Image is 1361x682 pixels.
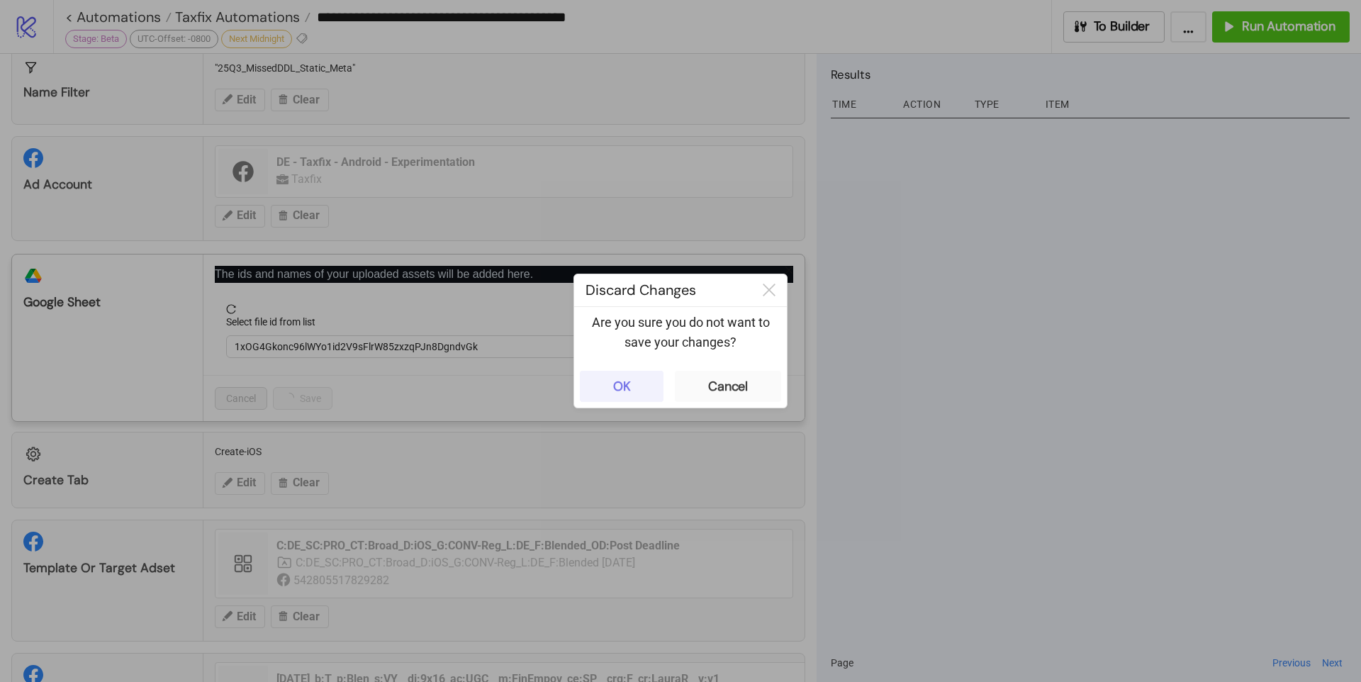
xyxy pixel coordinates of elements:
[580,371,663,402] button: OK
[613,379,631,395] div: OK
[586,313,775,353] p: Are you sure you do not want to save your changes?
[708,379,748,395] div: Cancel
[574,274,751,306] div: Discard Changes
[675,371,781,402] button: Cancel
